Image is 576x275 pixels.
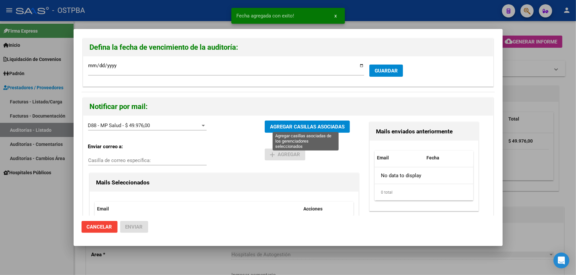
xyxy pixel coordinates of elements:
[88,123,150,128] span: D88 - MP Salud - $ 49.976,00
[375,167,473,184] div: No data to display
[82,221,118,233] button: Cancelar
[377,155,389,160] span: Email
[87,224,112,230] span: Cancelar
[265,149,305,160] button: Agregar
[301,202,351,216] datatable-header-cell: Acciones
[554,253,569,268] div: Open Intercom Messenger
[265,121,350,133] button: AGREGAR CASILLAS ASOCIADAS
[427,155,440,160] span: Fecha
[95,202,301,216] datatable-header-cell: Email
[270,151,300,157] span: Agregar
[237,13,294,19] span: Fecha agregada con exito!
[90,100,487,113] h2: Notificar por mail:
[375,151,424,165] datatable-header-cell: Email
[120,221,148,233] button: Enviar
[96,178,352,187] h3: Mails Seleccionados
[90,41,487,54] h2: Defina la fecha de vencimiento de la auditoría:
[375,68,398,74] span: GUARDAR
[268,151,276,159] mat-icon: add
[329,10,342,22] button: x
[125,224,143,230] span: Enviar
[376,127,472,136] h3: Mails enviados anteriormente
[88,143,140,151] p: Enviar correo a:
[335,13,337,19] span: x
[369,65,403,77] button: GUARDAR
[375,184,473,201] div: 0 total
[424,151,474,165] datatable-header-cell: Fecha
[270,124,345,130] span: AGREGAR CASILLAS ASOCIADAS
[304,206,323,211] span: Acciones
[97,206,109,211] span: Email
